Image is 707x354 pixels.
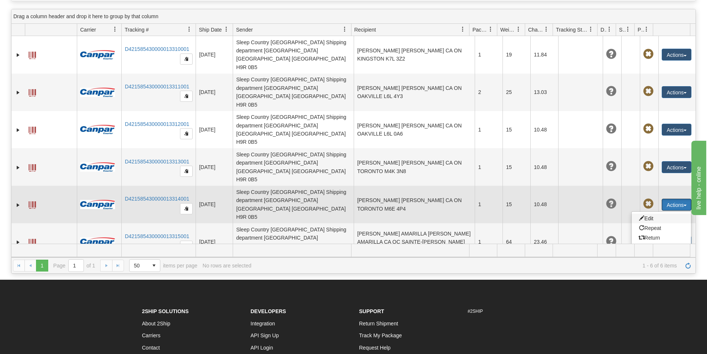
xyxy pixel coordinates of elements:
a: Return [632,233,691,243]
a: Return Shipment [359,321,398,327]
a: Expand [14,164,22,171]
a: Label [29,198,36,210]
a: Label [29,123,36,135]
img: 14 - Canpar [80,200,115,209]
a: Expand [14,201,22,209]
a: Integration [251,321,275,327]
span: Weight [500,26,516,33]
a: Repeat [632,223,691,233]
span: Pickup Not Assigned [643,199,654,209]
a: Weight filter column settings [512,23,525,36]
button: Actions [662,199,691,211]
a: D421585430000013311001 [125,84,189,90]
td: [PERSON_NAME] [PERSON_NAME] CA ON OAKVILLE L6L 4Y3 [354,74,475,111]
td: 15 [503,111,530,149]
a: Expand [14,89,22,96]
a: Track My Package [359,332,402,338]
td: [DATE] [196,74,233,111]
a: D421585430000013310001 [125,46,189,52]
td: 11.84 [530,36,558,74]
td: 10.48 [530,111,558,149]
td: Sleep Country [GEOGRAPHIC_DATA] Shipping department [GEOGRAPHIC_DATA] [GEOGRAPHIC_DATA] [GEOGRAPH... [233,74,354,111]
strong: Developers [251,308,286,314]
span: select [148,260,160,272]
span: Pickup Not Assigned [643,124,654,134]
a: Refresh [682,260,694,272]
td: 23.46 [530,223,558,261]
td: 1 [475,111,503,149]
a: Expand [14,238,22,246]
td: [PERSON_NAME] [PERSON_NAME] CA ON TORONTO M4K 3N8 [354,148,475,186]
span: 50 [134,262,144,269]
a: API Sign Up [251,332,279,338]
span: Pickup Not Assigned [643,49,654,59]
span: Page 1 [36,260,48,272]
td: 10.48 [530,186,558,223]
span: Unknown [606,161,616,172]
td: [DATE] [196,36,233,74]
a: Tracking Status filter column settings [585,23,597,36]
a: Request Help [359,345,391,351]
span: 1 - 6 of 6 items [256,263,677,269]
strong: Support [359,308,384,314]
a: D421585430000013313001 [125,159,189,165]
button: Actions [662,124,691,136]
button: Copy to clipboard [180,53,193,65]
span: Unknown [606,236,616,247]
strong: 2Ship Solutions [142,308,189,314]
span: Packages [472,26,488,33]
td: 2 [475,74,503,111]
span: Charge [528,26,544,33]
h6: #2SHIP [468,309,565,314]
a: Label [29,48,36,60]
span: Recipient [354,26,376,33]
a: Carrier filter column settings [109,23,121,36]
span: Delivery Status [600,26,607,33]
td: [PERSON_NAME] [PERSON_NAME] CA ON OAKVILLE L6L 0A6 [354,111,475,149]
span: Tracking Status [556,26,588,33]
a: API Login [251,345,273,351]
a: Charge filter column settings [540,23,553,36]
td: 1 [475,223,503,261]
a: Pickup Status filter column settings [640,23,653,36]
img: 14 - Canpar [80,88,115,97]
td: 1 [475,186,503,223]
a: About 2Ship [142,321,170,327]
span: Shipment Issues [619,26,625,33]
button: Copy to clipboard [180,166,193,177]
button: Copy to clipboard [180,128,193,139]
span: Page sizes drop down [129,259,160,272]
td: Sleep Country [GEOGRAPHIC_DATA] Shipping department [GEOGRAPHIC_DATA] [GEOGRAPHIC_DATA] [GEOGRAPH... [233,223,354,261]
a: Packages filter column settings [484,23,497,36]
td: Sleep Country [GEOGRAPHIC_DATA] Shipping department [GEOGRAPHIC_DATA] [GEOGRAPHIC_DATA] [GEOGRAPH... [233,111,354,149]
a: D421585430000013314001 [125,196,189,202]
a: Ship Date filter column settings [220,23,233,36]
span: Ship Date [199,26,222,33]
a: Shipment Issues filter column settings [622,23,634,36]
td: 13.03 [530,74,558,111]
a: Label [29,236,36,247]
span: Page of 1 [53,259,95,272]
button: Copy to clipboard [180,203,193,214]
button: Copy to clipboard [180,91,193,102]
td: [DATE] [196,186,233,223]
td: 10.48 [530,148,558,186]
td: [PERSON_NAME] [PERSON_NAME] CA ON TORONTO M6E 4P4 [354,186,475,223]
td: 25 [503,74,530,111]
td: [DATE] [196,223,233,261]
span: Carrier [80,26,96,33]
div: live help - online [6,4,69,13]
a: Delete shipment [632,243,691,252]
a: Label [29,86,36,98]
td: [PERSON_NAME] [PERSON_NAME] CA ON KINGSTON K7L 3Z2 [354,36,475,74]
a: Delivery Status filter column settings [603,23,616,36]
span: Tracking # [125,26,149,33]
div: No rows are selected [203,263,252,269]
a: Expand [14,126,22,134]
img: 14 - Canpar [80,162,115,172]
td: 15 [503,148,530,186]
span: Pickup Not Assigned [643,161,654,172]
span: items per page [129,259,197,272]
button: Actions [662,49,691,61]
span: Unknown [606,199,616,209]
